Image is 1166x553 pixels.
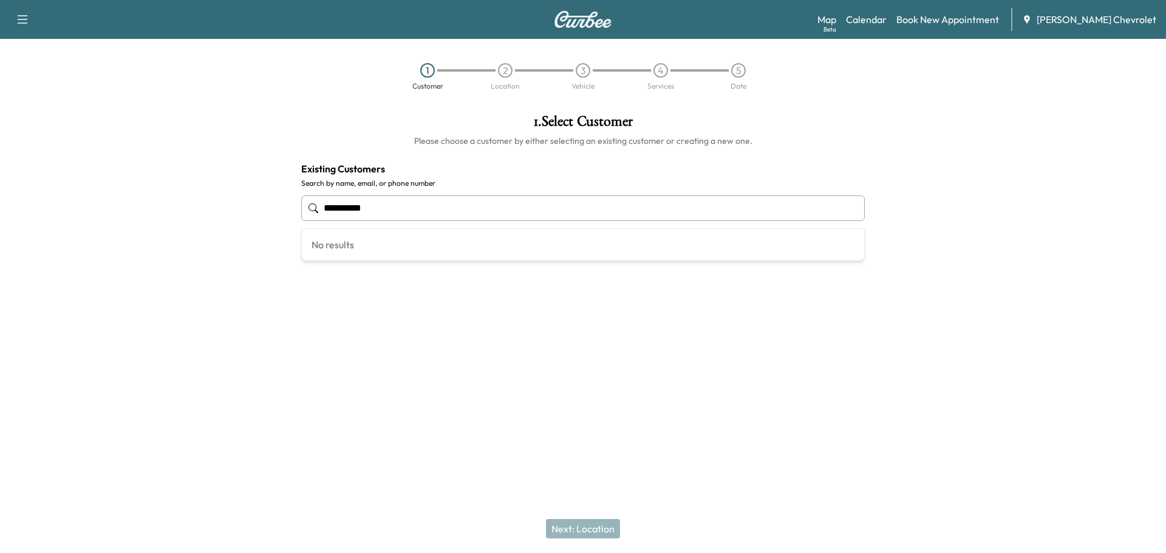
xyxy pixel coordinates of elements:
div: 5 [731,63,746,78]
div: Location [491,83,520,90]
a: Calendar [846,12,887,27]
div: Services [647,83,674,90]
a: Book New Appointment [896,12,999,27]
h4: Existing Customers [301,161,865,176]
div: No results [302,229,864,260]
a: MapBeta [817,12,836,27]
img: Curbee Logo [554,11,612,28]
div: Date [731,83,746,90]
h1: 1 . Select Customer [301,114,865,135]
label: Search by name, email, or phone number [301,178,865,188]
h6: Please choose a customer by either selecting an existing customer or creating a new one. [301,135,865,147]
div: Beta [823,25,836,34]
div: Vehicle [571,83,595,90]
div: 2 [498,63,513,78]
span: [PERSON_NAME] Chevrolet [1037,12,1156,27]
div: 4 [653,63,668,78]
div: 3 [576,63,590,78]
div: 1 [420,63,435,78]
div: Customer [412,83,443,90]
